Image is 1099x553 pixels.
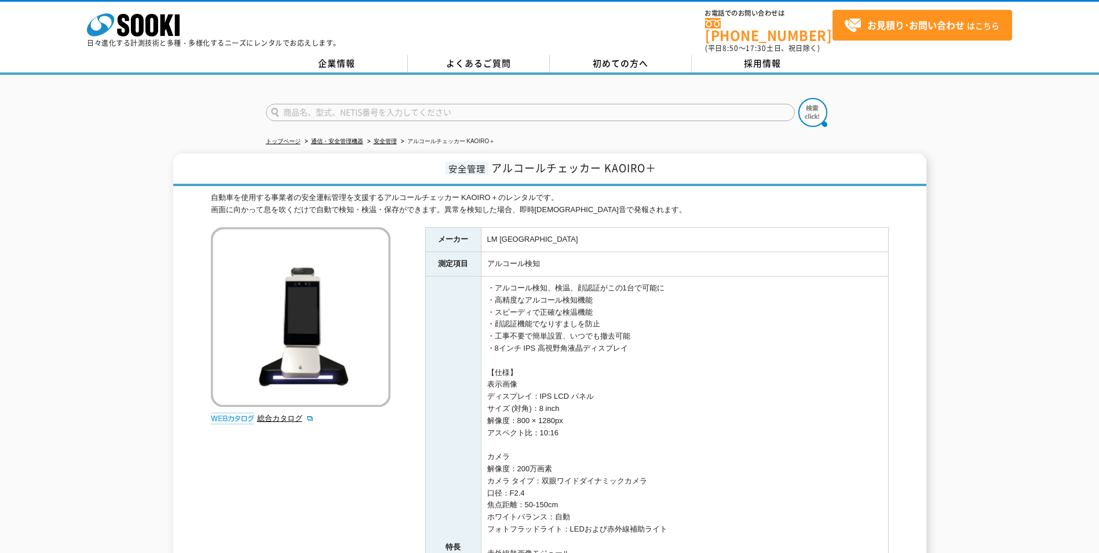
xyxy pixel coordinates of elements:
th: メーカー [425,228,481,252]
div: 自動車を使用する事業者の安全運転管理を支援するアルコールチェッカー KAOIRO＋のレンタルです。 画面に向かって息を吹くだけで自動で検知・検温・保存ができます。異常を検知した場合、即時[DEM... [211,192,889,216]
img: btn_search.png [798,98,827,127]
input: 商品名、型式、NETIS番号を入力してください [266,104,795,121]
a: 総合カタログ [257,414,314,423]
a: トップページ [266,138,301,144]
li: アルコールチェッカー KAOIRO＋ [399,136,495,148]
span: お電話でのお問い合わせは [705,10,833,17]
a: 通信・安全管理機器 [311,138,363,144]
td: アルコール検知 [481,252,888,276]
a: 初めての方へ [550,55,692,72]
a: 企業情報 [266,55,408,72]
a: 安全管理 [374,138,397,144]
img: webカタログ [211,413,254,424]
a: [PHONE_NUMBER] [705,18,833,42]
th: 測定項目 [425,252,481,276]
span: 初めての方へ [593,57,648,70]
p: 日々進化する計測技術と多種・多様化するニーズにレンタルでお応えします。 [87,39,341,46]
span: はこちら [844,17,999,34]
span: 安全管理 [446,162,488,175]
span: (平日 ～ 土日、祝日除く) [705,43,820,53]
span: アルコールチェッカー KAOIRO＋ [491,160,656,176]
span: 17:30 [746,43,766,53]
a: よくあるご質問 [408,55,550,72]
strong: お見積り･お問い合わせ [867,18,965,32]
a: 採用情報 [692,55,834,72]
img: アルコールチェッカー KAOIRO＋ [211,227,390,407]
span: 8:50 [722,43,739,53]
a: お見積り･お問い合わせはこちら [833,10,1012,41]
td: LM [GEOGRAPHIC_DATA] [481,228,888,252]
